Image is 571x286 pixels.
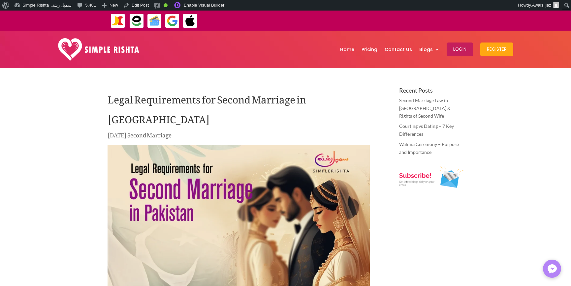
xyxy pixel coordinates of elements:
span: Awais Ijaz [532,3,551,8]
a: Register [480,32,513,67]
h1: Legal Requirements for Second Marriage in [GEOGRAPHIC_DATA] [108,87,370,130]
span: [DATE] [108,127,127,141]
a: Courting vs Dating – 7 Key Differences [399,123,454,137]
button: Login [447,43,473,56]
a: Home [340,32,354,67]
img: JazzCash-icon [111,14,125,28]
h4: Recent Posts [399,87,463,97]
a: Login [447,32,473,67]
a: Second Marriage Law in [GEOGRAPHIC_DATA] & Rights of Second Wife [399,98,451,119]
a: Pricing [362,32,377,67]
a: Walima Ceremony – Purpose and Importance [399,141,459,155]
img: GooglePay-icon [165,14,180,28]
img: ApplePay-icon [183,14,198,28]
p: | [108,130,370,143]
a: Blogs [419,32,439,67]
img: Messenger [546,262,559,275]
img: Credit Cards [147,14,162,28]
a: Second Marriage [127,127,172,141]
div: Good [164,3,168,7]
button: Register [480,43,513,56]
img: EasyPaisa-icon [129,14,144,28]
a: Contact Us [385,32,412,67]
